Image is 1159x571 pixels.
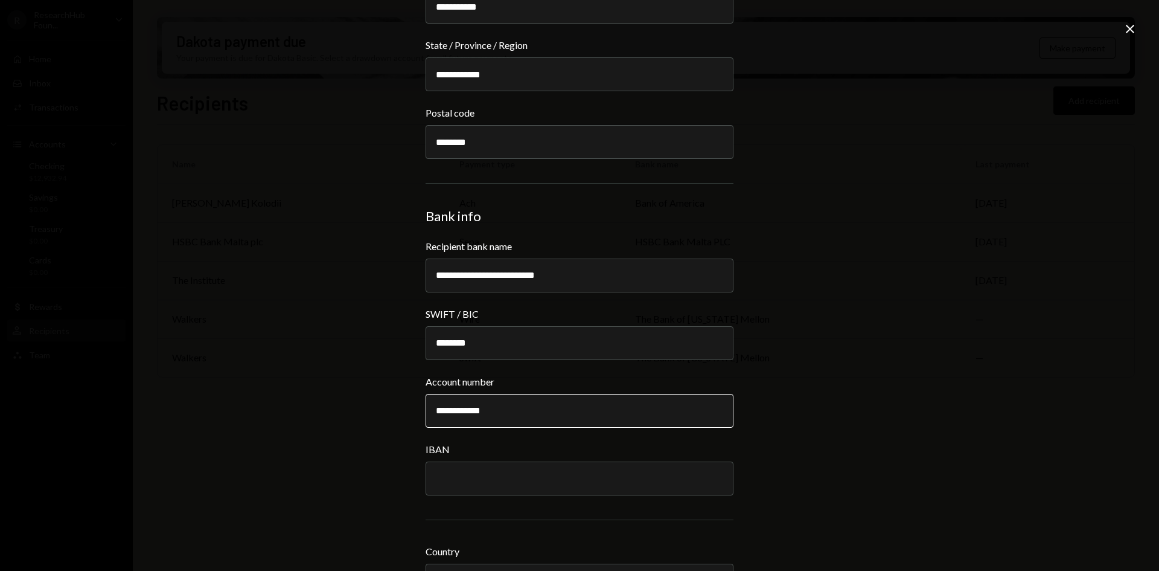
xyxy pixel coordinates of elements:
[426,544,733,559] label: Country
[426,442,733,457] label: IBAN
[426,208,733,225] div: Bank info
[426,239,733,254] label: Recipient bank name
[426,38,733,53] label: State / Province / Region
[426,106,733,120] label: Postal code
[426,307,733,321] label: SWIFT / BIC
[426,375,733,389] label: Account number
